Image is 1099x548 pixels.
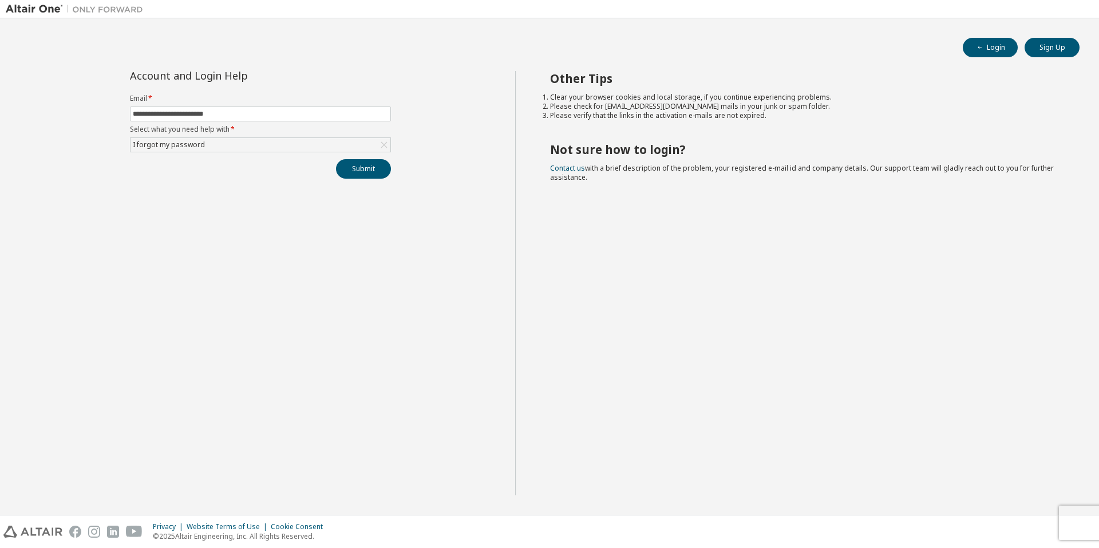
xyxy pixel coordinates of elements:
img: facebook.svg [69,526,81,538]
h2: Other Tips [550,71,1060,86]
div: Privacy [153,522,187,531]
span: with a brief description of the problem, your registered e-mail id and company details. Our suppo... [550,163,1054,182]
img: instagram.svg [88,526,100,538]
li: Please verify that the links in the activation e-mails are not expired. [550,111,1060,120]
button: Sign Up [1025,38,1080,57]
img: youtube.svg [126,526,143,538]
img: Altair One [6,3,149,15]
a: Contact us [550,163,585,173]
div: Cookie Consent [271,522,330,531]
p: © 2025 Altair Engineering, Inc. All Rights Reserved. [153,531,330,541]
div: Website Terms of Use [187,522,271,531]
li: Please check for [EMAIL_ADDRESS][DOMAIN_NAME] mails in your junk or spam folder. [550,102,1060,111]
div: I forgot my password [131,138,390,152]
label: Email [130,94,391,103]
div: I forgot my password [131,139,207,151]
button: Submit [336,159,391,179]
button: Login [963,38,1018,57]
img: altair_logo.svg [3,526,62,538]
li: Clear your browser cookies and local storage, if you continue experiencing problems. [550,93,1060,102]
label: Select what you need help with [130,125,391,134]
div: Account and Login Help [130,71,339,80]
h2: Not sure how to login? [550,142,1060,157]
img: linkedin.svg [107,526,119,538]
